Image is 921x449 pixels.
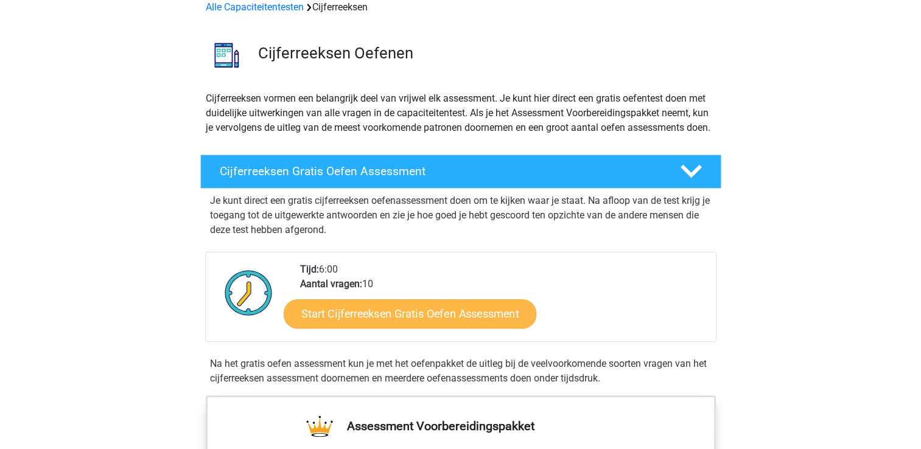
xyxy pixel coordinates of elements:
a: Cijferreeksen Gratis Oefen Assessment [195,155,726,189]
p: Cijferreeksen vormen een belangrijk deel van vrijwel elk assessment. Je kunt hier direct een grat... [206,91,716,135]
b: Tijd: [300,263,319,275]
p: Je kunt direct een gratis cijferreeksen oefenassessment doen om te kijken waar je staat. Na afloo... [210,193,712,237]
div: 6:00 10 [291,262,715,341]
div: Na het gratis oefen assessment kun je met het oefenpakket de uitleg bij de veelvoorkomende soorte... [205,357,716,386]
a: Alle Capaciteitentesten [206,1,304,13]
h3: Cijferreeksen Oefenen [258,44,712,63]
b: Aantal vragen: [300,278,362,290]
img: cijferreeksen [201,29,253,81]
a: Start Cijferreeksen Gratis Oefen Assessment [284,299,536,328]
h4: Cijferreeksen Gratis Oefen Assessment [220,164,660,178]
img: Klok [218,262,279,323]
